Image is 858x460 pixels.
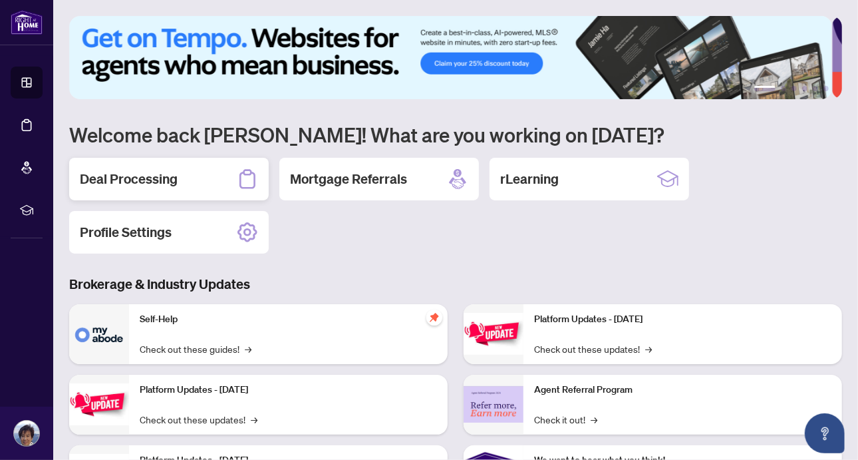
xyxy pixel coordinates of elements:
span: → [645,342,652,356]
a: Check out these updates!→ [534,342,652,356]
button: 4 [802,86,807,91]
span: pushpin [426,310,442,326]
img: Self-Help [69,304,129,364]
button: 6 [823,86,829,91]
p: Self-Help [140,312,437,327]
a: Check out these updates!→ [140,412,257,427]
span: → [251,412,257,427]
img: Slide 0 [69,16,832,99]
a: Check out these guides!→ [140,342,251,356]
h1: Welcome back [PERSON_NAME]! What are you working on [DATE]? [69,122,842,147]
p: Platform Updates - [DATE] [140,383,437,397]
a: Check it out!→ [534,412,597,427]
button: 5 [813,86,818,91]
h2: rLearning [500,170,559,188]
h2: Profile Settings [80,223,172,242]
span: → [591,412,597,427]
img: logo [11,10,43,35]
h2: Deal Processing [80,170,178,188]
p: Platform Updates - [DATE] [534,312,831,327]
img: Agent Referral Program [464,386,523,423]
button: 2 [781,86,786,91]
button: 3 [791,86,797,91]
img: Profile Icon [14,421,39,446]
span: → [245,342,251,356]
p: Agent Referral Program [534,383,831,397]
img: Platform Updates - September 16, 2025 [69,383,129,425]
h3: Brokerage & Industry Updates [69,275,842,294]
button: Open asap [805,413,845,453]
button: 1 [754,86,776,91]
h2: Mortgage Referrals [290,170,407,188]
img: Platform Updates - June 23, 2025 [464,313,523,355]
